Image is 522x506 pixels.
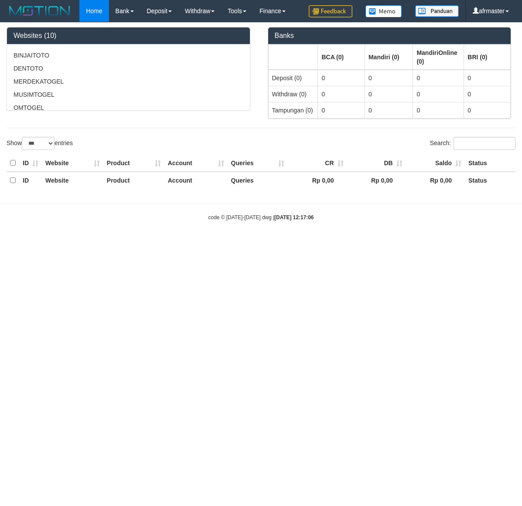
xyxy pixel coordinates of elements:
td: 0 [318,86,365,102]
small: code © [DATE]-[DATE] dwg | [208,214,314,221]
p: MUSIMTOGEL [14,90,243,99]
th: Rp 0,00 [347,172,406,189]
label: Show entries [7,137,73,150]
td: 0 [464,70,511,86]
th: ID [19,155,42,172]
th: Queries [228,172,288,189]
th: Status [465,155,515,172]
th: ID [19,172,42,189]
p: DENTOTO [14,64,243,73]
th: Product [103,155,164,172]
th: Group: activate to sort column ascending [413,44,464,70]
input: Search: [454,137,515,150]
td: 0 [413,102,464,118]
p: MERDEKATOGEL [14,77,243,86]
td: 0 [464,86,511,102]
strong: [DATE] 12:17:06 [274,214,314,221]
p: OMTOGEL [14,103,243,112]
label: Search: [430,137,515,150]
p: BINJAITOTO [14,51,243,60]
th: Account [164,155,228,172]
h3: Websites (10) [14,32,243,40]
td: 0 [464,102,511,118]
th: Rp 0,00 [406,172,465,189]
td: 0 [413,86,464,102]
th: Group: activate to sort column ascending [318,44,365,70]
th: Product [103,172,164,189]
td: Tampungan (0) [268,102,318,118]
th: Rp 0,00 [288,172,347,189]
img: Button%20Memo.svg [365,5,402,17]
select: Showentries [22,137,55,150]
td: 0 [318,102,365,118]
th: Saldo [406,155,465,172]
img: MOTION_logo.png [7,4,73,17]
td: 0 [365,86,413,102]
td: 0 [365,70,413,86]
td: Withdraw (0) [268,86,318,102]
th: Group: activate to sort column ascending [365,44,413,70]
th: Group: activate to sort column ascending [268,44,318,70]
th: Website [42,155,103,172]
th: CR [288,155,347,172]
th: DB [347,155,406,172]
img: panduan.png [415,5,459,17]
th: Status [465,172,515,189]
th: Queries [228,155,288,172]
td: 0 [318,70,365,86]
th: Website [42,172,103,189]
h3: Banks [275,32,505,40]
th: Account [164,172,228,189]
td: 0 [413,70,464,86]
th: Group: activate to sort column ascending [464,44,511,70]
td: 0 [365,102,413,118]
td: Deposit (0) [268,70,318,86]
img: Feedback.jpg [309,5,352,17]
